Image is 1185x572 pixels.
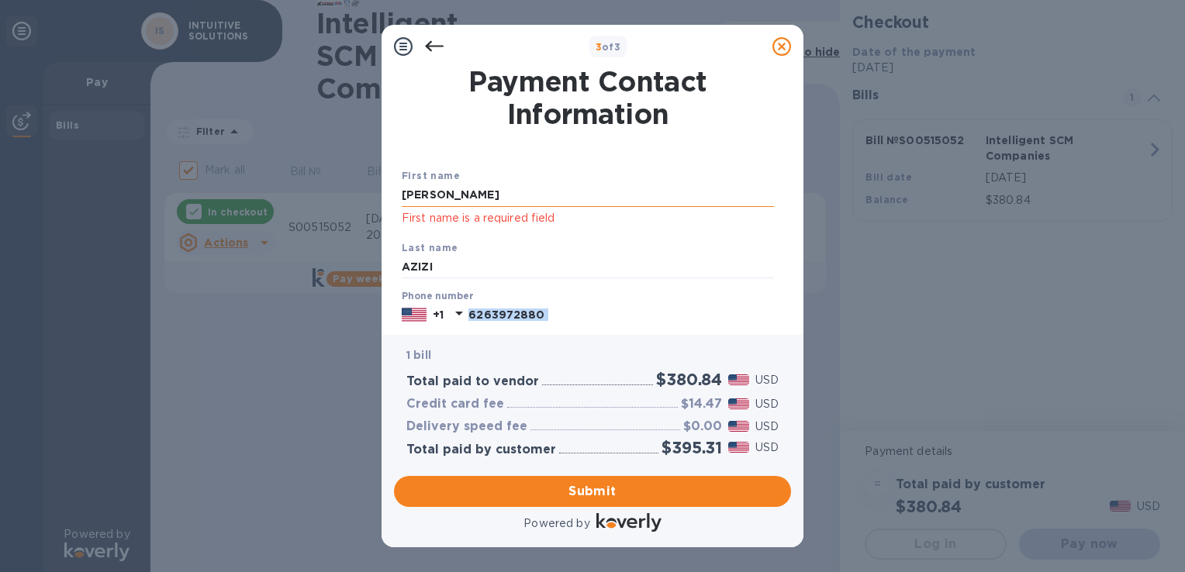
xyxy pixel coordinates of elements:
input: Enter your phone number [468,303,774,326]
img: Logo [596,513,662,532]
h3: Delivery speed fee [406,419,527,434]
p: First name is a required field [402,209,774,227]
span: 3 [596,41,602,53]
input: Enter your first name [402,184,774,207]
p: +1 [433,307,444,322]
b: First name [402,170,460,181]
p: USD [755,396,779,412]
img: USD [728,442,749,453]
img: US [402,306,427,323]
h3: Total paid by customer [406,443,556,457]
span: Submit [406,482,779,501]
h3: $0.00 [683,419,722,434]
p: USD [755,439,779,456]
h3: $14.47 [681,397,722,412]
img: USD [728,374,749,385]
img: USD [728,421,749,432]
input: Enter your last name [402,256,774,279]
button: Submit [394,476,791,507]
b: Last name [402,242,458,253]
p: USD [755,372,779,388]
h2: $395.31 [662,438,722,457]
label: Phone number [402,292,473,302]
b: 1 bill [406,349,431,361]
h2: $380.84 [656,370,722,389]
b: of 3 [596,41,621,53]
h3: Credit card fee [406,397,504,412]
p: Powered by [523,515,589,532]
h3: Total paid to vendor [406,374,539,389]
img: USD [728,398,749,409]
p: USD [755,419,779,435]
h1: Payment Contact Information [402,65,774,130]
